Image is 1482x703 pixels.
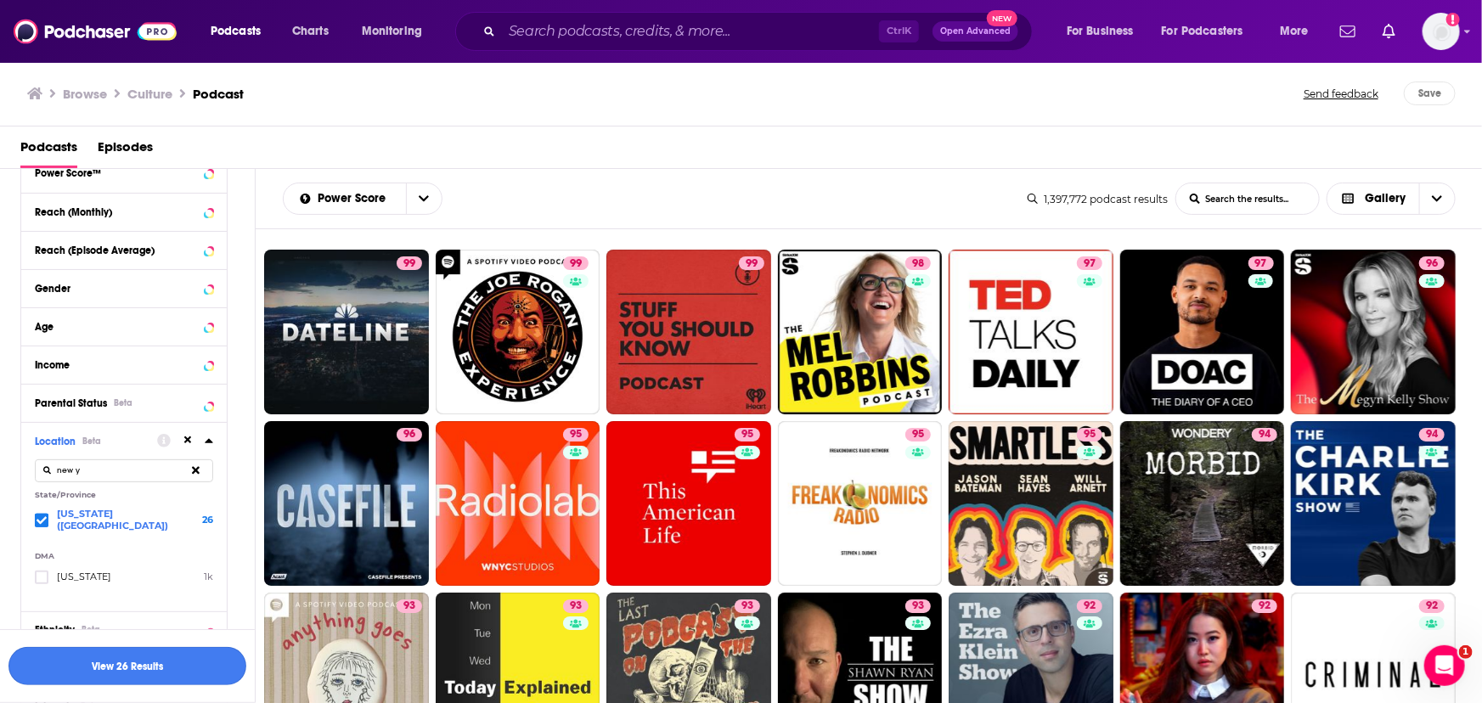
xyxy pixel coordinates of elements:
[403,598,415,615] span: 93
[1459,645,1473,659] span: 1
[1280,20,1309,43] span: More
[63,86,107,102] a: Browse
[1419,256,1445,270] a: 96
[741,426,753,443] span: 95
[1151,18,1268,45] button: open menu
[35,391,213,413] button: Parental StatusBeta
[199,18,283,45] button: open menu
[406,183,442,214] button: open menu
[35,315,213,336] button: Age
[905,256,931,270] a: 98
[397,599,422,613] a: 93
[1077,599,1102,613] a: 92
[211,20,261,43] span: Podcasts
[35,624,75,636] span: Ethnicity
[35,161,213,183] button: Power Score™
[912,598,924,615] span: 93
[563,256,589,270] a: 99
[57,508,194,531] span: [US_STATE] ([GEOGRAPHIC_DATA])
[1252,599,1277,613] a: 92
[318,193,392,205] span: Power Score
[1423,13,1460,50] span: Logged in as vivianamoreno
[1424,645,1465,686] iframe: Intercom live chat
[563,599,589,613] a: 93
[1327,183,1457,215] button: Choose View
[1291,250,1456,414] a: 96
[502,18,879,45] input: Search podcasts, credits, & more...
[14,15,177,48] a: Podchaser - Follow, Share and Rate Podcasts
[350,18,444,45] button: open menu
[35,167,199,179] div: Power Score™
[1426,598,1438,615] span: 92
[35,552,213,561] p: DMA
[778,250,943,414] a: 98
[1120,421,1285,586] a: 94
[1077,256,1102,270] a: 97
[1259,426,1271,443] span: 94
[1067,20,1134,43] span: For Business
[35,239,213,260] button: Reach (Episode Average)
[35,277,213,298] button: Gender
[471,12,1049,51] div: Search podcasts, credits, & more...
[1162,20,1243,43] span: For Podcasters
[193,86,244,102] h3: Podcast
[606,250,771,414] a: 99
[397,428,422,441] a: 96
[741,598,753,615] span: 93
[570,256,582,273] span: 99
[570,426,582,443] span: 95
[35,206,199,218] div: Reach (Monthly)
[362,20,422,43] span: Monitoring
[949,250,1113,414] a: 97
[1426,426,1438,443] span: 94
[114,397,132,408] div: Beta
[8,647,246,685] button: View 26 Results
[403,426,415,443] span: 96
[35,491,213,500] p: State/Province
[98,133,153,168] span: Episodes
[1446,13,1460,26] svg: Add a profile image
[1365,193,1406,205] span: Gallery
[35,200,213,222] button: Reach (Monthly)
[912,426,924,443] span: 95
[1333,17,1362,46] a: Show notifications dropdown
[1376,17,1402,46] a: Show notifications dropdown
[1028,193,1169,205] div: 1,397,772 podcast results
[82,624,100,635] div: Beta
[35,430,157,451] button: LocationBeta
[281,18,339,45] a: Charts
[1055,18,1155,45] button: open menu
[264,421,429,586] a: 96
[746,256,758,273] span: 99
[204,571,213,582] span: 1k
[1120,250,1285,414] a: 97
[35,321,199,333] div: Age
[57,571,111,582] span: [US_STATE]
[1423,13,1460,50] img: User Profile
[1268,18,1330,45] button: open menu
[403,256,415,273] span: 99
[778,421,943,586] a: 95
[1255,256,1267,273] span: 97
[35,397,107,409] span: Parental Status
[35,619,213,640] button: EthnicityBeta
[1084,256,1096,273] span: 97
[1259,598,1271,615] span: 92
[1291,421,1456,586] a: 94
[35,436,76,447] span: Location
[905,599,931,613] a: 93
[739,256,764,270] a: 99
[202,514,213,526] span: 26
[1252,428,1277,441] a: 94
[283,183,442,215] h2: Choose List sort
[987,10,1017,26] span: New
[949,421,1113,586] a: 95
[1419,428,1445,441] a: 94
[264,250,429,414] a: 99
[1419,599,1445,613] a: 92
[35,353,213,374] button: Income
[20,133,77,168] a: Podcasts
[1248,256,1274,270] a: 97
